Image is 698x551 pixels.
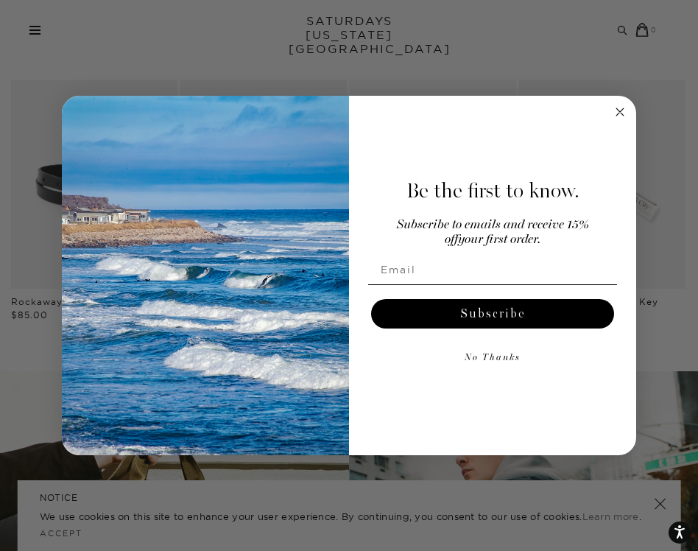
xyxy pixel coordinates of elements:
[368,284,617,285] img: underline
[62,96,349,455] img: 125c788d-000d-4f3e-b05a-1b92b2a23ec9.jpeg
[368,343,617,373] button: No Thanks
[397,219,589,231] span: Subscribe to emails and receive 15%
[445,234,458,246] span: off
[458,234,540,246] span: your first order.
[371,299,614,329] button: Subscribe
[611,103,629,121] button: Close dialog
[406,178,579,203] span: Be the first to know.
[368,255,617,284] input: Email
